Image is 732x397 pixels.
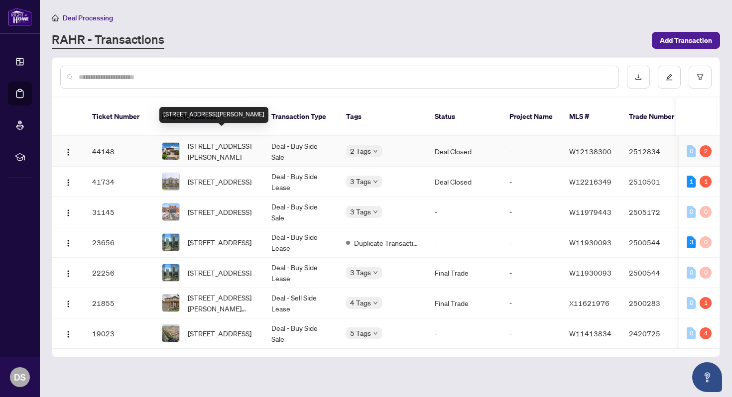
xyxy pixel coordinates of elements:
button: Logo [60,204,76,220]
img: Logo [64,330,72,338]
td: Deal Closed [427,136,501,167]
div: 0 [687,145,696,157]
img: logo [8,7,32,26]
span: W12138300 [569,147,611,156]
span: home [52,14,59,21]
span: X11621976 [569,298,610,307]
span: 5 Tags [350,327,371,339]
span: down [373,209,378,214]
span: W11930093 [569,268,611,277]
th: Trade Number [621,98,691,136]
td: 2500544 [621,258,691,288]
img: Logo [64,300,72,308]
div: 0 [687,267,696,279]
span: [STREET_ADDRESS][PERSON_NAME] [188,140,255,162]
img: thumbnail-img [162,203,179,220]
img: thumbnail-img [162,143,179,160]
td: - [501,258,561,288]
span: 3 Tags [350,206,371,217]
span: 2 Tags [350,145,371,157]
a: RAHR - Transactions [52,31,164,49]
td: 2420725 [621,318,691,349]
button: Logo [60,265,76,281]
div: 0 [687,297,696,309]
th: Ticket Number [84,98,154,136]
span: down [373,149,378,154]
td: - [501,136,561,167]
span: 3 Tags [350,267,371,278]
span: Deal Processing [63,13,113,22]
button: filter [689,66,712,89]
td: 2500283 [621,288,691,318]
td: 2500544 [621,227,691,258]
span: filter [697,74,704,81]
span: down [373,179,378,184]
th: Property Address [154,98,263,136]
th: MLS # [561,98,621,136]
div: 1 [687,176,696,188]
td: Deal - Buy Side Sale [263,136,338,167]
img: thumbnail-img [162,325,179,342]
img: thumbnail-img [162,173,179,190]
td: Final Trade [427,288,501,318]
img: Logo [64,209,72,217]
td: - [427,318,501,349]
span: [STREET_ADDRESS][PERSON_NAME][PERSON_NAME] [188,292,255,314]
div: 2 [700,145,712,157]
td: Deal - Buy Side Sale [263,197,338,227]
th: Transaction Type [263,98,338,136]
span: download [635,74,642,81]
span: [STREET_ADDRESS] [188,237,251,248]
div: 0 [700,236,712,248]
td: 44148 [84,136,154,167]
div: 4 [700,327,712,339]
th: Tags [338,98,427,136]
span: Duplicate Transaction [354,237,419,248]
div: 1 [700,176,712,188]
div: 3 [687,236,696,248]
span: [STREET_ADDRESS] [188,328,251,339]
td: - [427,227,501,258]
span: down [373,300,378,305]
td: Deal - Buy Side Lease [263,258,338,288]
img: thumbnail-img [162,234,179,251]
td: 2505172 [621,197,691,227]
div: 0 [700,206,712,218]
img: Logo [64,270,72,278]
div: [STREET_ADDRESS][PERSON_NAME] [159,107,268,123]
span: DS [14,370,26,384]
td: - [501,288,561,318]
td: 19023 [84,318,154,349]
img: Logo [64,148,72,156]
span: W11413834 [569,329,611,338]
span: edit [666,74,673,81]
span: Add Transaction [660,32,712,48]
span: 4 Tags [350,297,371,308]
img: thumbnail-img [162,295,179,311]
td: 2510501 [621,167,691,197]
td: 41734 [84,167,154,197]
td: - [501,167,561,197]
span: W11930093 [569,238,611,247]
button: Add Transaction [652,32,720,49]
button: edit [658,66,681,89]
td: - [427,197,501,227]
td: Deal - Buy Side Lease [263,167,338,197]
td: 2512834 [621,136,691,167]
button: Logo [60,295,76,311]
button: Logo [60,143,76,159]
th: Project Name [501,98,561,136]
span: down [373,270,378,275]
td: Deal Closed [427,167,501,197]
div: 1 [700,297,712,309]
span: [STREET_ADDRESS] [188,176,251,187]
button: Logo [60,174,76,190]
td: - [501,318,561,349]
button: download [627,66,650,89]
th: Status [427,98,501,136]
button: Open asap [692,362,722,392]
img: thumbnail-img [162,264,179,281]
td: 21855 [84,288,154,318]
td: 22256 [84,258,154,288]
span: [STREET_ADDRESS] [188,267,251,278]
